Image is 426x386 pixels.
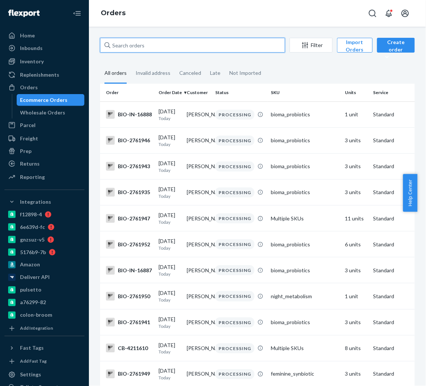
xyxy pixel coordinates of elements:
a: a76299-82 [4,297,84,309]
img: Flexport logo [8,10,40,17]
a: Deliverr API [4,272,84,283]
td: 1 unit [342,283,370,309]
div: [DATE] [159,342,181,355]
p: Standard [373,241,423,248]
a: Reporting [4,171,84,183]
p: Standard [373,319,423,326]
button: Open notifications [382,6,396,21]
div: Canceled [179,63,201,83]
div: Prep [20,147,31,155]
div: BIO-2761943 [106,162,153,171]
div: Replenishments [20,71,59,79]
div: Late [210,63,220,83]
p: Today [159,245,181,251]
ol: breadcrumbs [95,3,132,24]
a: pulsetto [4,284,84,296]
th: SKU [268,84,342,102]
td: 3 units [342,153,370,179]
td: [PERSON_NAME] [184,283,213,309]
div: [DATE] [159,134,181,147]
div: BIO-2761952 [106,240,153,249]
div: gnzsuz-v5 [20,236,44,243]
div: PROCESSING [215,343,254,353]
th: Status [212,84,268,102]
div: Invalid address [136,63,170,83]
div: Fast Tags [20,345,44,352]
p: Today [159,271,181,277]
button: Import Orders [337,38,373,53]
td: Multiple SKUs [268,206,342,232]
div: f12898-4 [20,211,42,218]
div: pulsetto [20,286,41,294]
button: Fast Tags [4,342,84,354]
div: [DATE] [159,237,181,251]
p: Today [159,375,181,381]
div: PROCESSING [215,369,254,379]
a: Add Fast Tag [4,357,84,366]
p: Today [159,193,181,199]
div: Inbounds [20,44,43,52]
div: PROCESSING [215,162,254,172]
div: PROCESSING [215,187,254,197]
div: Ecommerce Orders [20,96,68,104]
div: bioma_probiotics [271,163,339,170]
div: PROCESSING [215,239,254,249]
button: Open Search Box [365,6,380,21]
a: 6e639d-fc [4,221,84,233]
a: Prep [4,145,84,157]
div: bioma_probiotics [271,189,339,196]
a: Orders [101,9,126,17]
div: PROCESSING [215,317,254,327]
a: Replenishments [4,69,84,81]
button: Create order [377,38,415,53]
div: PROCESSING [215,110,254,120]
input: Search orders [100,38,285,53]
td: 3 units [342,127,370,153]
p: Today [159,323,181,329]
p: Standard [373,163,423,170]
div: [DATE] [159,316,181,329]
div: Wholesale Orders [20,109,66,116]
a: Wholesale Orders [17,107,85,119]
div: BIO-IN-16887 [106,266,153,275]
div: [DATE] [159,263,181,277]
div: Create order [383,39,409,61]
p: Standard [373,370,423,378]
div: Freight [20,135,38,142]
div: BIO-2761941 [106,318,153,327]
td: Multiple SKUs [268,335,342,361]
div: BIO-2761949 [106,370,153,379]
div: Parcel [20,122,36,129]
div: colon-broom [20,312,52,319]
div: 5176b9-7b [20,249,46,256]
button: Help Center [403,174,417,212]
div: feminine_synbiotic [271,370,339,378]
td: [PERSON_NAME] [184,232,213,257]
div: bioma_probiotics [271,319,339,326]
div: BIO-2761935 [106,188,153,197]
td: 11 units [342,206,370,232]
div: Reporting [20,173,45,181]
div: Add Fast Tag [20,358,47,365]
p: Today [159,167,181,173]
p: Today [159,141,181,147]
td: [PERSON_NAME] [184,206,213,232]
div: BIO-IN-16888 [106,110,153,119]
div: BIO-2761947 [106,214,153,223]
div: PROCESSING [215,136,254,146]
a: Home [4,30,84,41]
div: a76299-82 [20,299,46,306]
div: night_metabolism [271,293,339,300]
td: 8 units [342,335,370,361]
p: Today [159,115,181,122]
div: bioma_probiotics [271,111,339,118]
div: CB-4211610 [106,344,153,353]
div: [DATE] [159,108,181,122]
td: [PERSON_NAME] [184,102,213,127]
div: 6e639d-fc [20,223,45,231]
div: BIO-2761950 [106,292,153,301]
div: PROCESSING [215,213,254,223]
div: [DATE] [159,212,181,225]
p: Standard [373,137,423,144]
button: Integrations [4,196,84,208]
